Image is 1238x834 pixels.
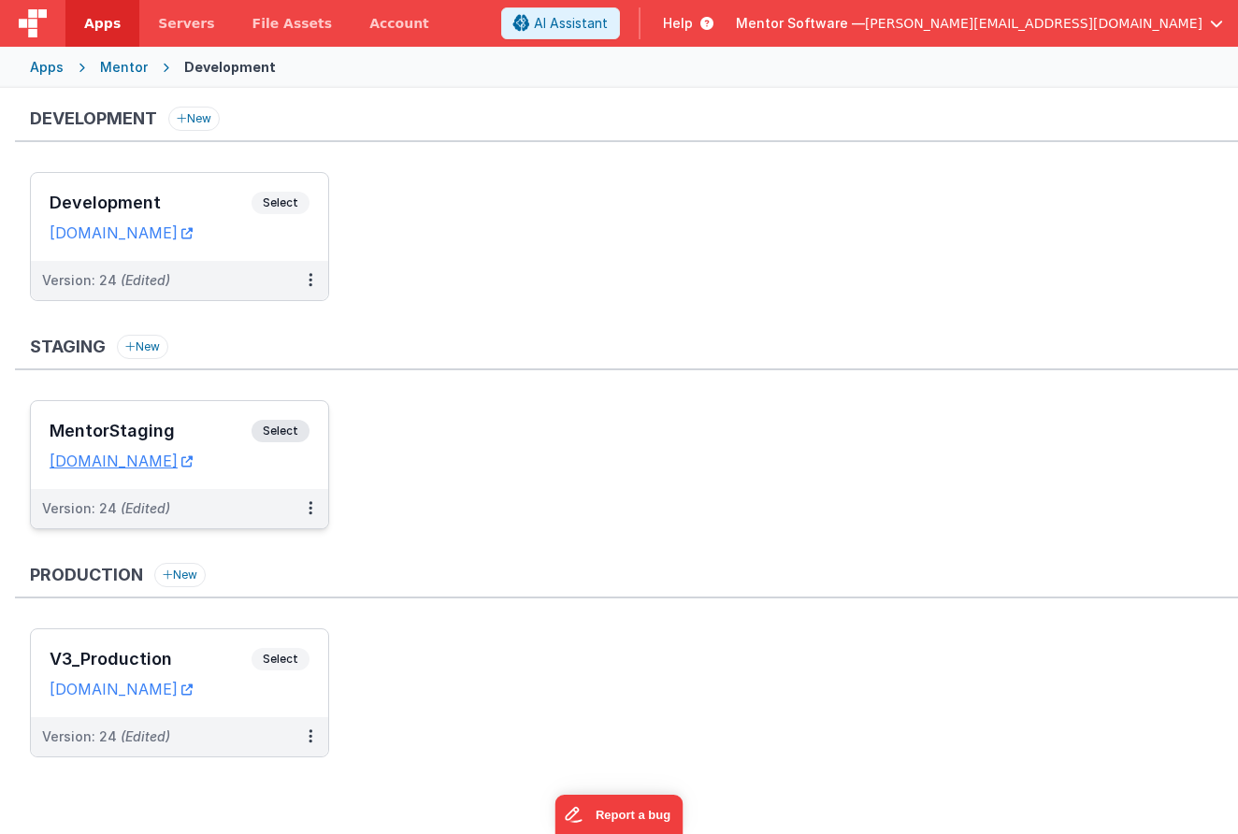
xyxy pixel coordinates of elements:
[50,422,252,440] h3: MentorStaging
[121,728,170,744] span: (Edited)
[252,420,309,442] span: Select
[30,109,157,128] h3: Development
[30,566,143,584] h3: Production
[252,648,309,670] span: Select
[42,727,170,746] div: Version: 24
[252,192,309,214] span: Select
[42,271,170,290] div: Version: 24
[555,795,684,834] iframe: Marker.io feedback button
[121,500,170,516] span: (Edited)
[252,14,333,33] span: File Assets
[736,14,1223,33] button: Mentor Software — [PERSON_NAME][EMAIL_ADDRESS][DOMAIN_NAME]
[50,223,193,242] a: [DOMAIN_NAME]
[154,563,206,587] button: New
[168,107,220,131] button: New
[84,14,121,33] span: Apps
[30,58,64,77] div: Apps
[30,338,106,356] h3: Staging
[534,14,608,33] span: AI Assistant
[50,452,193,470] a: [DOMAIN_NAME]
[736,14,865,33] span: Mentor Software —
[184,58,276,77] div: Development
[50,680,193,698] a: [DOMAIN_NAME]
[501,7,620,39] button: AI Assistant
[865,14,1202,33] span: [PERSON_NAME][EMAIL_ADDRESS][DOMAIN_NAME]
[42,499,170,518] div: Version: 24
[117,335,168,359] button: New
[100,58,148,77] div: Mentor
[663,14,693,33] span: Help
[121,272,170,288] span: (Edited)
[50,650,252,669] h3: V3_Production
[158,14,214,33] span: Servers
[50,194,252,212] h3: Development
